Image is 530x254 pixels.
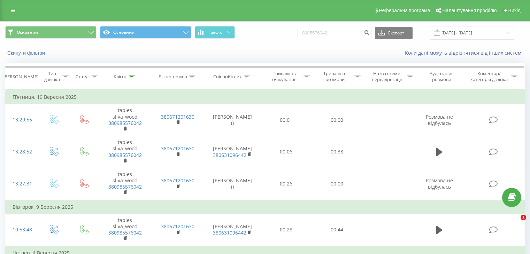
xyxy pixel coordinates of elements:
td: tables sliva_wood [99,168,151,200]
div: [PERSON_NAME] [3,74,38,80]
a: 380631096442 [213,229,246,236]
a: Коли дані можуть відрізнятися вiд інших систем [405,49,525,56]
td: tables sliva_wood [99,136,151,168]
a: 380671201630 [161,177,194,184]
td: 00:38 [312,136,362,168]
span: Графік [208,30,222,35]
td: [PERSON_NAME] () [204,104,261,136]
div: Статус [76,74,90,80]
span: Розмова не відбулась [426,177,453,190]
a: 380631096442 [213,152,246,158]
td: Вівторок, 9 Вересня 2025 [6,200,525,214]
td: 00:44 [312,214,362,246]
div: Назва схеми переадресації [369,71,405,82]
a: 380985576042 [108,229,142,236]
button: Основний [5,26,97,39]
div: 10:53:48 [13,223,31,237]
button: Скинути фільтри [5,50,48,56]
span: 1 [521,215,526,220]
div: 13:27:31 [13,177,31,191]
td: 00:01 [261,104,312,136]
div: Співробітник [213,74,242,80]
td: 00:00 [312,168,362,200]
a: 380671201630 [161,223,194,230]
td: 00:28 [261,214,312,246]
td: [PERSON_NAME] () [204,168,261,200]
iframe: Intercom live chat [506,215,523,231]
button: Основний [100,26,191,39]
td: tables sliva_wood [99,214,151,246]
td: 00:00 [312,104,362,136]
button: Графік [195,26,235,39]
div: Тривалість очікування [267,71,302,82]
a: 380671201630 [161,113,194,120]
span: Основний [17,30,38,35]
td: tables sliva_wood [99,104,151,136]
td: [PERSON_NAME] [204,136,261,168]
a: 380985576042 [108,152,142,158]
a: 380985576042 [108,120,142,126]
td: 00:06 [261,136,312,168]
td: [PERSON_NAME] [204,214,261,246]
div: Бізнес номер [159,74,187,80]
div: Аудіозапис розмови [421,71,462,82]
td: П’ятниця, 19 Вересня 2025 [6,90,525,104]
div: 13:28:52 [13,145,31,159]
span: Реферальна програма [379,8,430,13]
td: 00:26 [261,168,312,200]
div: Тип дзвінка [44,71,60,82]
span: Налаштування профілю [442,8,497,13]
div: 13:29:55 [13,113,31,127]
span: Вихід [508,8,521,13]
div: Клієнт [114,74,127,80]
span: Розмова не відбулась [426,113,453,126]
a: 380671201630 [161,145,194,152]
div: Тривалість розмови [318,71,353,82]
a: 380985576042 [108,183,142,190]
input: Пошук за номером [298,27,371,39]
div: Коментар/категорія дзвінка [469,71,509,82]
button: Експорт [375,27,413,39]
